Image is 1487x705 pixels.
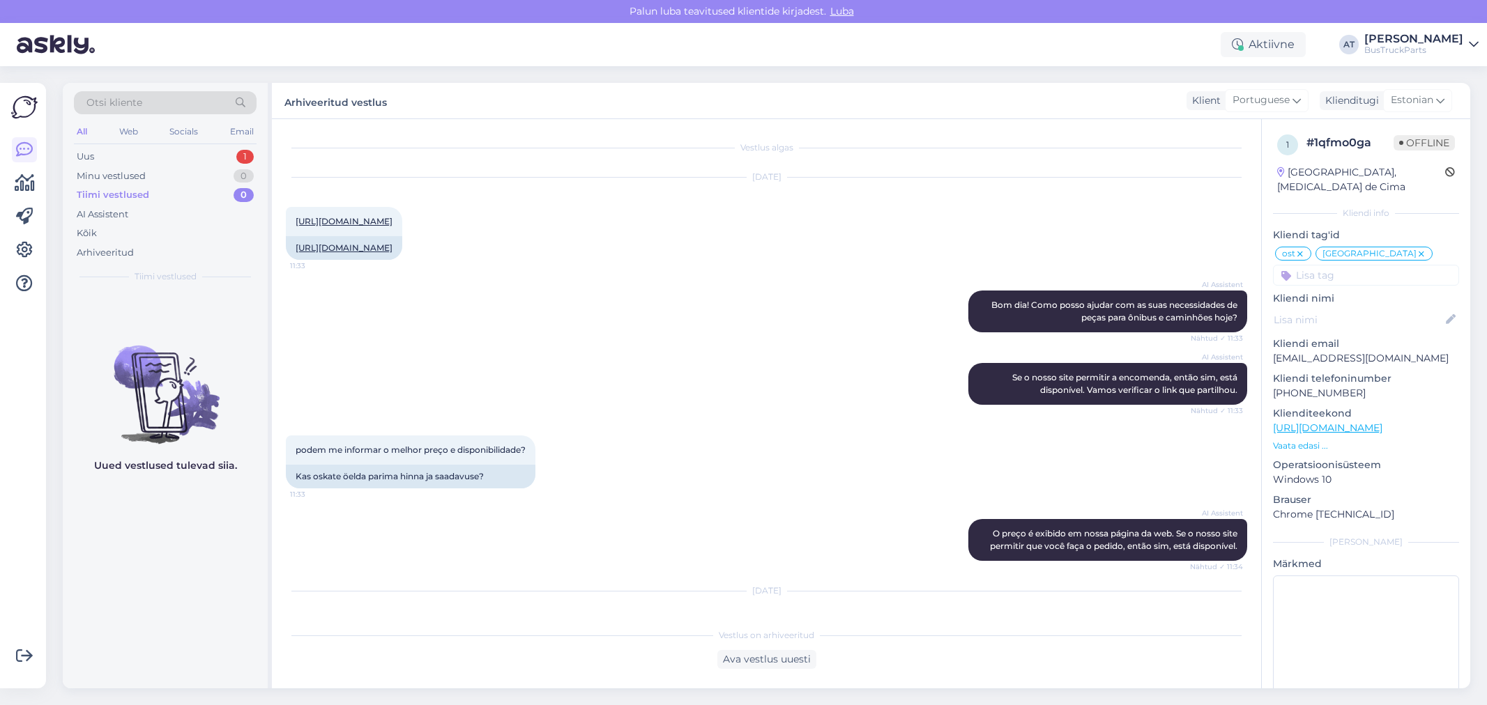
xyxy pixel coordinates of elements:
div: Klient [1187,93,1221,108]
label: Arhiveeritud vestlus [284,91,387,110]
div: Email [227,123,257,141]
a: [URL][DOMAIN_NAME] [296,242,392,253]
div: [DATE] [286,584,1247,597]
div: Vestlus algas [286,141,1247,154]
p: Kliendi nimi [1273,291,1459,306]
div: 1 [236,150,254,164]
a: [URL][DOMAIN_NAME] [1273,421,1382,434]
p: [PHONE_NUMBER] [1273,386,1459,401]
div: AT [1339,35,1359,54]
span: AI Assistent [1191,352,1243,362]
div: Arhiveeritud [77,246,134,260]
div: Kõik [77,226,97,240]
p: Windows 10 [1273,472,1459,487]
span: Nähtud ✓ 11:33 [1191,405,1243,416]
span: AI Assistent [1191,508,1243,518]
div: Ava vestlus uuesti [717,650,816,669]
div: Uus [77,150,94,164]
div: AI Assistent [77,208,128,222]
span: Offline [1394,135,1455,150]
p: Uued vestlused tulevad siia. [94,458,237,473]
div: Minu vestlused [77,169,146,183]
span: Otsi kliente [86,95,142,110]
a: [PERSON_NAME]BusTruckParts [1364,33,1479,56]
div: [PERSON_NAME] [1364,33,1463,45]
p: Märkmed [1273,557,1459,571]
span: podem me informar o melhor preço e disponibilidade? [296,444,526,455]
div: Kliendi info [1273,207,1459,219]
span: 1 [1286,139,1289,150]
div: 0 [234,188,254,202]
span: O preço é exibido em nossa página da web. Se o nosso site permitir que você faça o pedido, então ... [990,528,1240,551]
p: Brauser [1273,493,1459,507]
span: Nähtud ✓ 11:33 [1191,333,1243,343]
span: Nähtud ✓ 11:34 [1190,561,1243,572]
input: Lisa tag [1273,265,1459,286]
span: AI Assistent [1191,279,1243,290]
p: Kliendi tag'id [1273,228,1459,242]
div: [PERSON_NAME] [1273,536,1459,548]
span: 11:33 [290,489,342,499]
p: Vaata edasi ... [1273,440,1459,452]
div: Socials [167,123,201,141]
div: Aktiivne [1221,32,1306,57]
span: Portuguese [1233,93,1290,108]
a: [URL][DOMAIN_NAME] [296,216,392,226]
p: Klienditeekond [1273,406,1459,421]
div: # 1qfmo0ga [1306,134,1394,151]
span: ost [1282,249,1295,258]
div: [DATE] [286,171,1247,183]
div: Web [116,123,141,141]
div: All [74,123,90,141]
div: Tiimi vestlused [77,188,149,202]
img: No chats [63,320,268,446]
input: Lisa nimi [1274,312,1443,327]
p: Kliendi email [1273,336,1459,351]
span: Estonian [1391,93,1433,108]
p: Kliendi telefoninumber [1273,371,1459,386]
div: [GEOGRAPHIC_DATA], [MEDICAL_DATA] de Cima [1277,165,1445,194]
p: [EMAIL_ADDRESS][DOMAIN_NAME] [1273,351,1459,366]
span: Bom dia! Como posso ajudar com as suas necessidades de peças para ônibus e caminhões hoje? [991,300,1240,323]
span: Tiimi vestlused [135,270,197,283]
span: Vestlus on arhiveeritud [719,629,814,642]
span: Luba [826,5,858,17]
span: 11:33 [290,261,342,271]
img: Askly Logo [11,94,38,121]
p: Chrome [TECHNICAL_ID] [1273,507,1459,522]
div: Kas oskate öelda parima hinna ja saadavuse? [286,465,535,488]
span: [GEOGRAPHIC_DATA] [1322,249,1417,258]
div: BusTruckParts [1364,45,1463,56]
div: Klienditugi [1320,93,1379,108]
div: 0 [234,169,254,183]
span: Se o nosso site permitir a encomenda, então sim, está disponível. Vamos verificar o link que part... [1012,372,1240,395]
p: Operatsioonisüsteem [1273,458,1459,472]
